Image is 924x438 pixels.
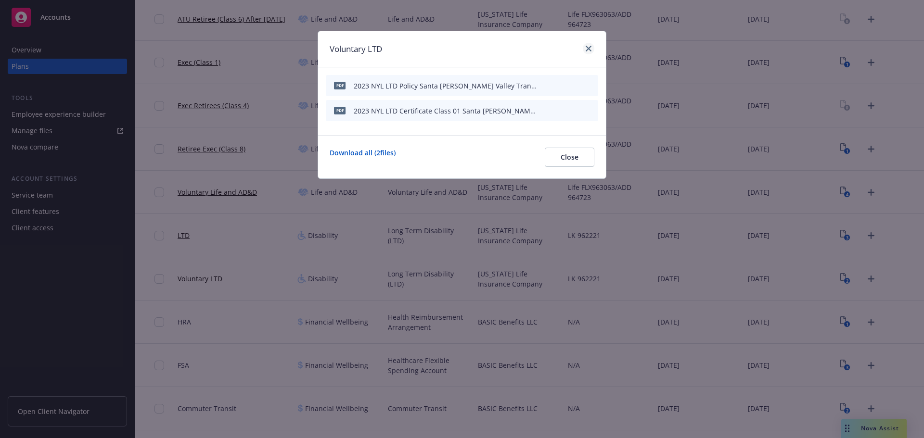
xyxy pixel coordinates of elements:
button: download file [555,81,563,91]
button: preview file [570,81,579,91]
button: archive file [587,81,594,91]
div: 2023 NYL LTD Policy Santa [PERSON_NAME] Valley Transportation Authority.PDF [354,81,538,91]
button: preview file [570,106,579,116]
span: PDF [334,107,346,114]
span: Close [561,152,578,162]
button: Close [545,148,594,167]
button: archive file [587,106,594,116]
span: PDF [334,82,346,89]
div: 2023 NYL LTD Certificate Class 01 Santa [PERSON_NAME] Valley Transportation Authority.PDF [354,106,538,116]
a: Download all ( 2 files) [330,148,396,167]
button: download file [555,106,563,116]
h1: Voluntary LTD [330,43,382,55]
a: close [583,43,594,54]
